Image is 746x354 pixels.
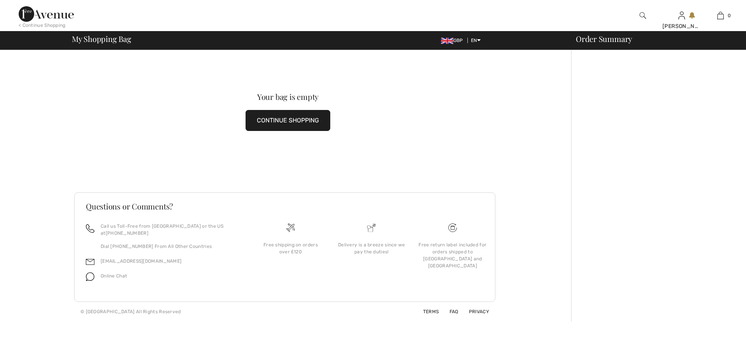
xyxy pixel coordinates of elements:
a: [EMAIL_ADDRESS][DOMAIN_NAME] [101,258,181,264]
div: Free return label included for orders shipped to [GEOGRAPHIC_DATA] and [GEOGRAPHIC_DATA] [418,241,487,269]
img: search the website [640,11,646,20]
h3: Questions or Comments? [86,202,484,210]
img: Free shipping on orders over &#8356;120 [286,223,295,232]
img: Delivery is a breeze since we pay the duties! [367,223,376,232]
div: Delivery is a breeze since we pay the duties! [337,241,406,255]
a: Privacy [460,309,489,314]
span: GBP [441,38,466,43]
img: Free shipping on orders over &#8356;120 [448,223,457,232]
p: Dial [PHONE_NUMBER] From All Other Countries [101,243,241,250]
a: Terms [414,309,439,314]
span: 0 [728,12,731,19]
img: call [86,224,94,233]
div: Order Summary [566,35,741,43]
div: © [GEOGRAPHIC_DATA] All Rights Reserved [80,308,181,315]
img: 1ère Avenue [19,6,74,22]
div: Your bag is empty [96,93,480,101]
img: UK Pound [441,38,453,44]
span: My Shopping Bag [72,35,131,43]
div: [PERSON_NAME] [662,22,701,30]
span: EN [471,38,481,43]
img: chat [86,272,94,281]
a: FAQ [440,309,458,314]
div: Free shipping on orders over ₤120 [256,241,325,255]
a: [PHONE_NUMBER] [106,230,148,236]
img: email [86,258,94,266]
img: My Info [678,11,685,20]
div: < Continue Shopping [19,22,66,29]
a: 0 [701,11,739,20]
p: Call us Toll-Free from [GEOGRAPHIC_DATA] or the US at [101,223,241,237]
a: Sign In [678,12,685,19]
button: CONTINUE SHOPPING [246,110,330,131]
span: Online Chat [101,273,127,279]
img: My Bag [717,11,724,20]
